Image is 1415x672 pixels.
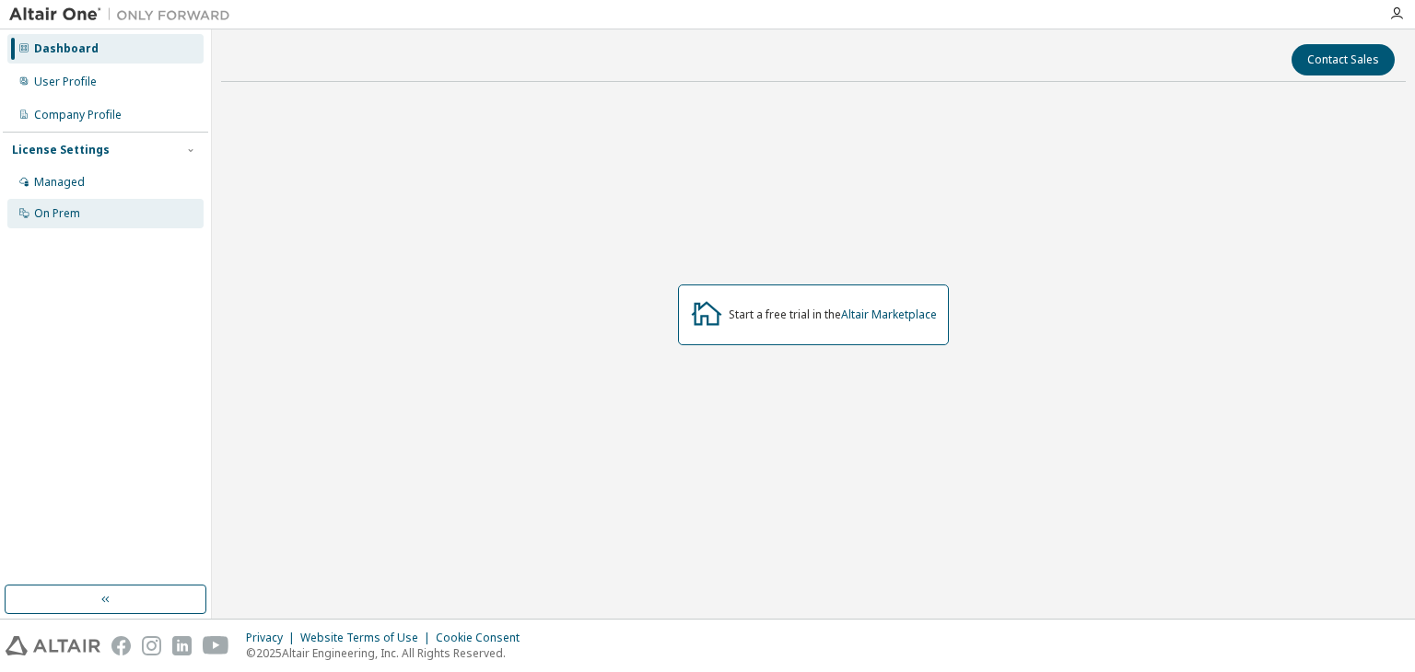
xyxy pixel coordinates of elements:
[1292,44,1395,75] button: Contact Sales
[34,75,97,89] div: User Profile
[12,143,110,157] div: License Settings
[246,645,531,661] p: © 2025 Altair Engineering, Inc. All Rights Reserved.
[172,636,192,655] img: linkedin.svg
[6,636,100,655] img: altair_logo.svg
[111,636,131,655] img: facebook.svg
[34,206,80,221] div: On Prem
[841,307,937,322] a: Altair Marketplace
[9,6,240,24] img: Altair One
[203,636,229,655] img: youtube.svg
[34,41,99,56] div: Dashboard
[34,175,85,190] div: Managed
[729,307,937,322] div: Start a free trial in the
[246,631,300,645] div: Privacy
[34,108,122,122] div: Company Profile
[300,631,436,645] div: Website Terms of Use
[436,631,531,645] div: Cookie Consent
[142,636,161,655] img: instagram.svg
